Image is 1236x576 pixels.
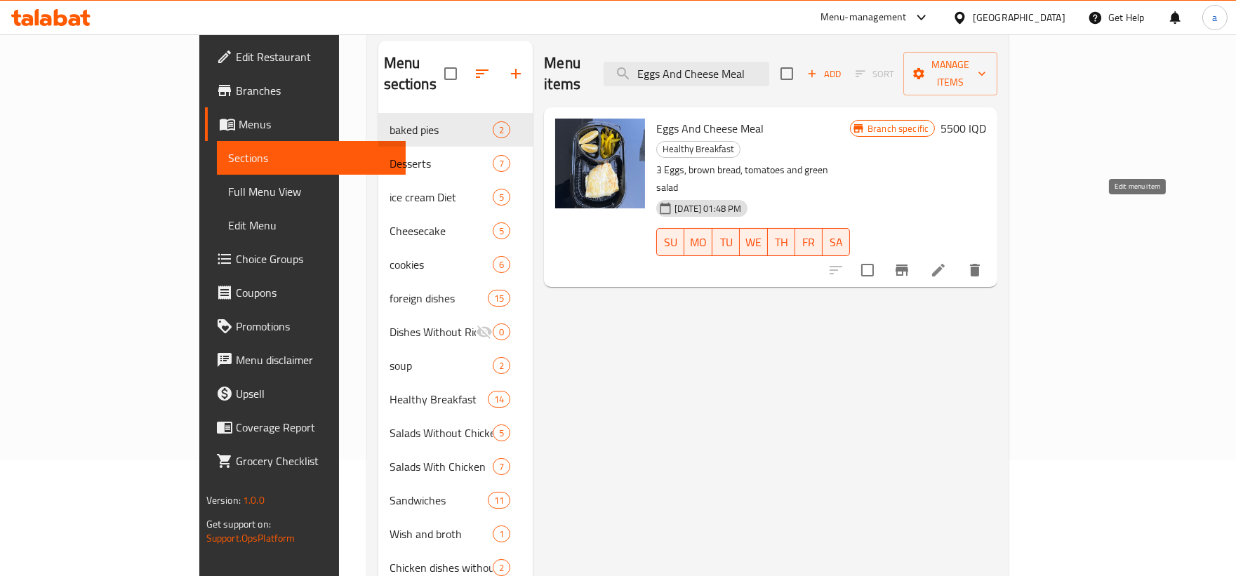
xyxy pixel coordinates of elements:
span: 2 [493,561,510,575]
span: Salads With Chicken [390,458,493,475]
a: Support.OpsPlatform [206,529,295,547]
span: Add [805,66,843,82]
span: cookies [390,256,493,273]
div: items [488,492,510,509]
button: SU [656,228,684,256]
a: Sections [217,141,406,175]
span: Branches [236,82,394,99]
span: WE [745,232,762,253]
a: Coupons [205,276,406,309]
span: Choice Groups [236,250,394,267]
a: Menus [205,107,406,141]
span: Upsell [236,385,394,402]
svg: Inactive section [476,323,493,340]
span: 0 [493,326,510,339]
img: Eggs And Cheese Meal [555,119,645,208]
a: Full Menu View [217,175,406,208]
button: Manage items [903,52,997,95]
span: 7 [493,460,510,474]
button: FR [795,228,823,256]
div: foreign dishes15 [378,281,533,315]
h6: 5500 IQD [941,119,986,138]
a: Branches [205,74,406,107]
div: items [493,155,510,172]
span: 7 [493,157,510,170]
span: Menu disclaimer [236,351,394,368]
div: Desserts7 [378,147,533,180]
div: items [493,357,510,374]
span: Grocery Checklist [236,453,394,469]
span: 15 [489,292,510,305]
div: items [488,391,510,408]
span: Sections [228,149,394,166]
span: 6 [493,258,510,272]
span: Salads Without Chicken [390,424,493,441]
span: MO [690,232,707,253]
div: soup2 [378,349,533,382]
span: Coupons [236,284,394,301]
span: Promotions [236,318,394,335]
span: Healthy Breakfast [657,141,740,157]
span: 1.0.0 [243,491,265,509]
div: Salads With Chicken7 [378,450,533,483]
span: Menus [239,116,394,133]
span: Full Menu View [228,183,394,200]
div: ice cream Diet5 [378,180,533,214]
span: Select section [772,59,802,88]
span: Manage items [915,56,986,91]
span: Version: [206,491,241,509]
span: Branch specific [862,122,934,135]
span: 2 [493,359,510,373]
span: 5 [493,225,510,238]
div: items [488,290,510,307]
button: Add [802,63,846,85]
input: search [604,62,769,86]
div: baked pies2 [378,113,533,147]
div: items [493,323,510,340]
div: items [493,121,510,138]
span: Chicken dishes without rice [390,559,493,576]
button: Add section [499,57,533,91]
span: Healthy Breakfast [390,391,488,408]
div: Menu-management [820,9,907,26]
div: items [493,189,510,206]
span: a [1212,10,1217,25]
span: foreign dishes [390,290,488,307]
a: Promotions [205,309,406,343]
a: Coverage Report [205,410,406,444]
span: Coverage Report [236,419,394,436]
div: Healthy Breakfast [656,141,740,158]
span: 2 [493,123,510,137]
button: MO [684,228,712,256]
div: Sandwiches [390,492,488,509]
span: 1 [493,528,510,541]
span: Desserts [390,155,493,172]
span: Dishes Without Rice [390,323,477,340]
p: 3 Eggs, brown bread, tomatoes and green salad [656,161,850,196]
div: Wish and broth1 [378,517,533,551]
div: items [493,424,510,441]
span: Wish and broth [390,525,493,542]
span: Get support on: [206,515,271,533]
span: Eggs And Cheese Meal [656,118,764,139]
span: Add item [802,63,846,85]
span: ice cream Diet [390,189,493,206]
span: Cheesecake [390,222,493,239]
a: Choice Groups [205,242,406,276]
span: SA [828,232,844,253]
span: soup [390,357,493,374]
div: items [493,559,510,576]
span: Select all sections [436,59,465,88]
div: Dishes Without Rice0 [378,315,533,349]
